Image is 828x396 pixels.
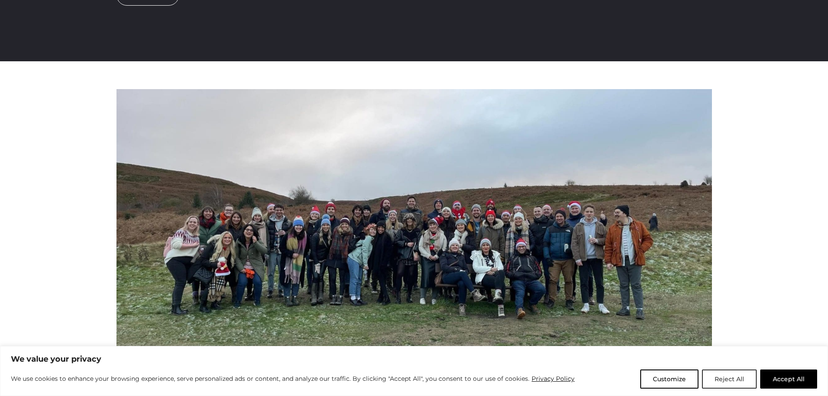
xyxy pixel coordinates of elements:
p: We value your privacy [11,354,817,364]
button: Accept All [760,369,817,389]
button: Reject All [702,369,757,389]
p: We use cookies to enhance your browsing experience, serve personalized ads or content, and analyz... [11,373,575,384]
a: Privacy Policy [531,373,575,384]
button: Customize [640,369,698,389]
img: Ponderosa Christmas Walk [116,89,712,357]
